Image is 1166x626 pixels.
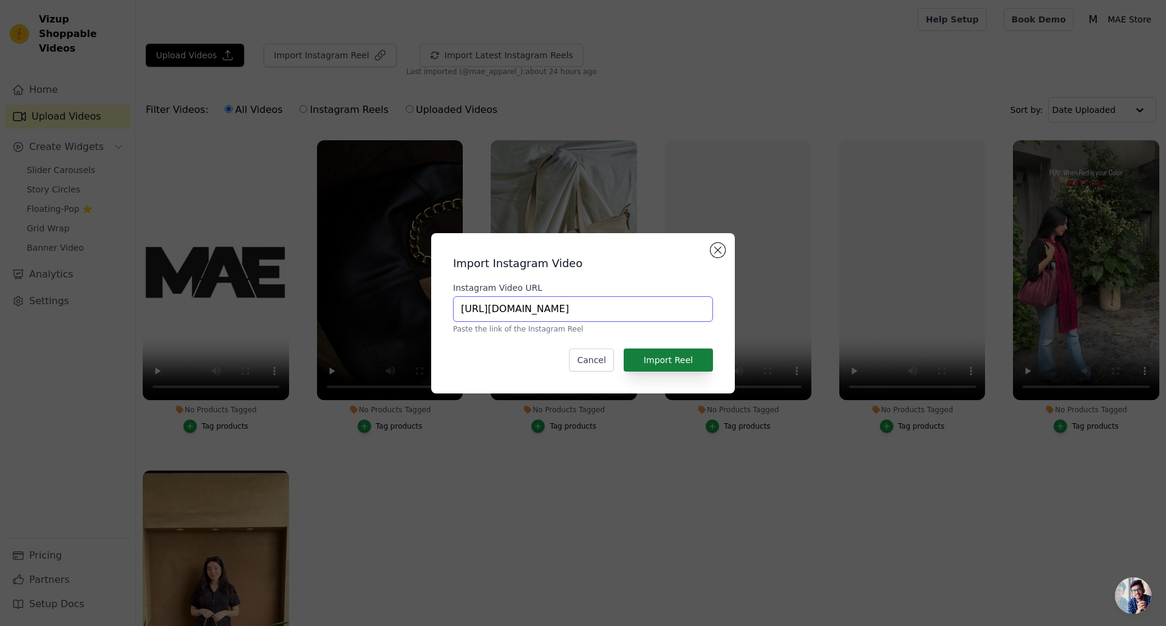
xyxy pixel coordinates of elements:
button: Close modal [711,243,725,257]
input: https://www.instagram.com/reel/ABC123/ [453,296,713,322]
h2: Import Instagram Video [453,255,713,272]
label: Instagram Video URL [453,282,713,294]
button: Cancel [569,349,613,372]
div: Open chat [1115,577,1151,614]
p: Paste the link of the Instagram Reel [453,324,713,334]
button: Import Reel [624,349,713,372]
